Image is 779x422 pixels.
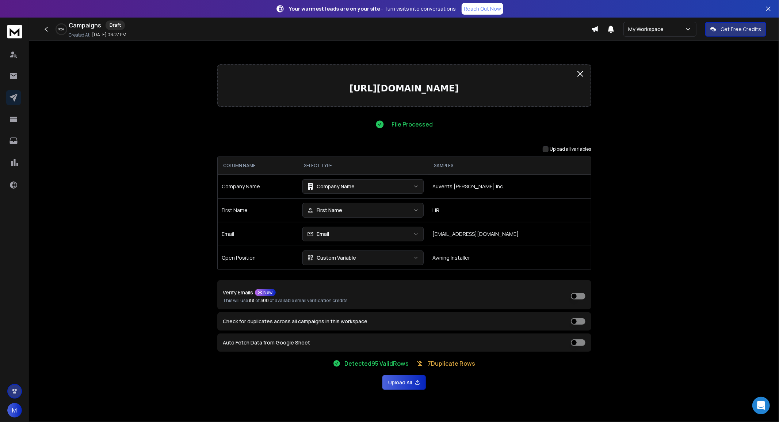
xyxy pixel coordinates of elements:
[69,21,101,30] h1: Campaigns
[428,157,591,174] th: SAMPLES
[7,25,22,38] img: logo
[307,183,355,190] div: Company Name
[289,5,456,12] p: – Turn visits into conversations
[752,397,770,414] div: Open Intercom Messenger
[721,26,761,33] p: Get Free Credits
[223,319,368,324] label: Check for duplicates across all campaigns in this workspace
[224,83,585,94] p: [URL][DOMAIN_NAME]
[428,174,591,198] td: Auvents [PERSON_NAME] Inc.
[7,403,22,418] button: M
[464,5,501,12] p: Reach Out Now
[428,246,591,270] td: Awning Installer
[69,32,91,38] p: Created At:
[289,5,380,12] strong: Your warmest leads are on your site
[307,230,329,238] div: Email
[106,20,125,30] div: Draft
[218,198,298,222] td: First Name
[218,174,298,198] td: Company Name
[298,157,428,174] th: SELECT TYPE
[345,359,409,368] p: Detected 95 Valid Rows
[307,254,356,261] div: Custom Variable
[223,298,349,304] p: This will use of of available email verification credits.
[59,27,64,31] p: 93 %
[218,246,298,270] td: Open Position
[628,26,667,33] p: My Workspace
[392,120,433,129] p: File Processed
[218,157,298,174] th: COLUMN NAME
[428,222,591,246] td: [EMAIL_ADDRESS][DOMAIN_NAME]
[223,340,310,345] label: Auto Fetch Data from Google Sheet
[92,32,126,38] p: [DATE] 08:27 PM
[249,297,255,304] span: 88
[428,359,476,368] p: 7 Duplicate Rows
[218,222,298,246] td: Email
[382,375,426,390] button: Upload All
[705,22,766,37] button: Get Free Credits
[255,289,276,296] div: New
[462,3,503,15] a: Reach Out Now
[428,198,591,222] td: HR
[307,207,342,214] div: First Name
[261,297,269,304] span: 300
[223,290,253,295] p: Verify Emails
[550,146,591,152] label: Upload all variables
